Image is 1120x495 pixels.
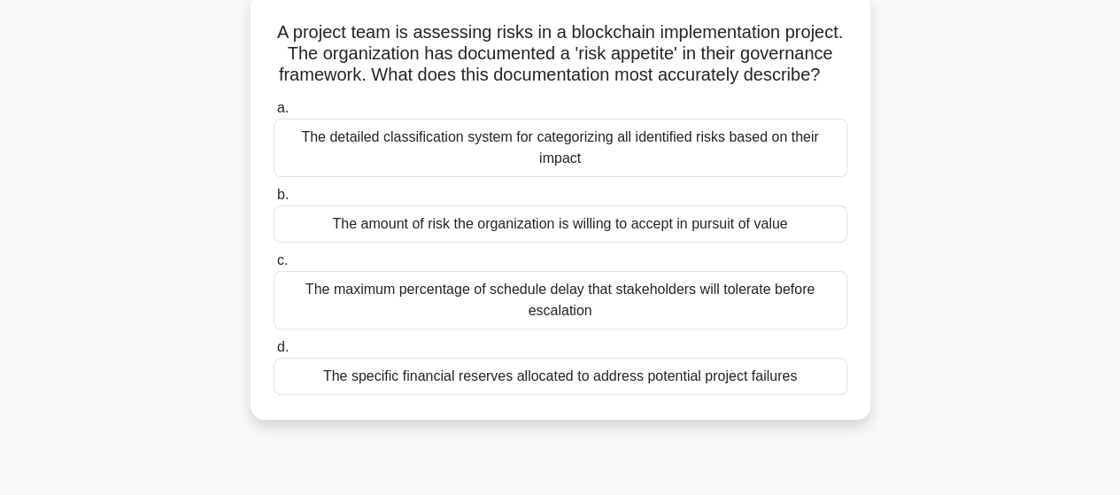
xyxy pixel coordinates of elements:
[274,205,847,243] div: The amount of risk the organization is willing to accept in pursuit of value
[277,252,288,267] span: c.
[274,271,847,329] div: The maximum percentage of schedule delay that stakeholders will tolerate before escalation
[274,358,847,395] div: The specific financial reserves allocated to address potential project failures
[277,100,289,115] span: a.
[272,21,849,87] h5: A project team is assessing risks in a blockchain implementation project. The organization has do...
[274,119,847,177] div: The detailed classification system for categorizing all identified risks based on their impact
[277,339,289,354] span: d.
[277,187,289,202] span: b.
